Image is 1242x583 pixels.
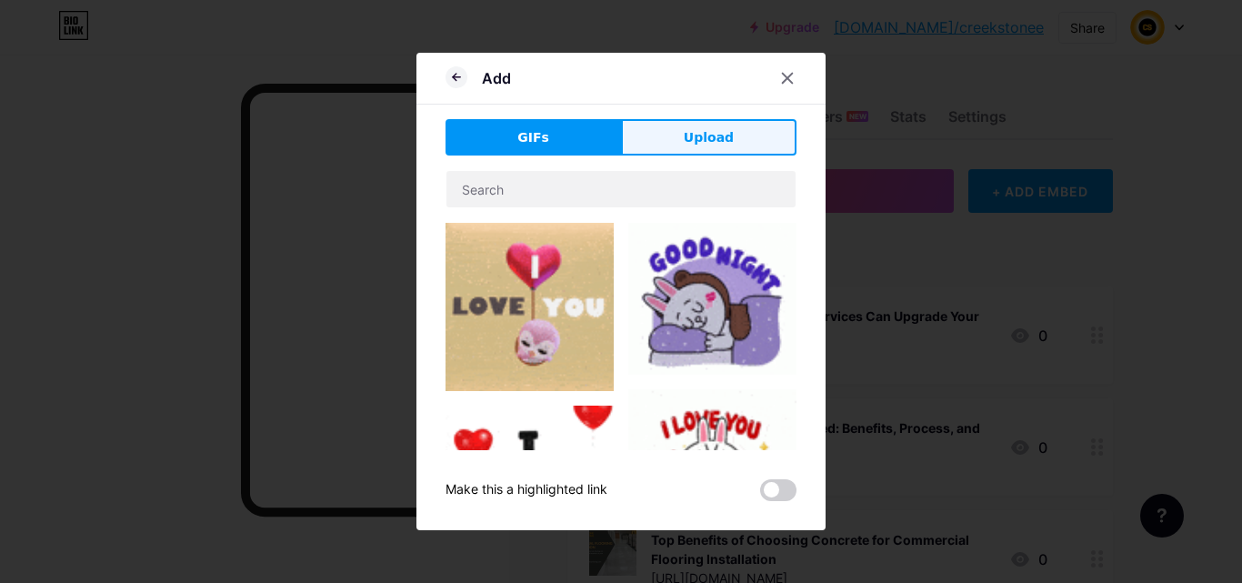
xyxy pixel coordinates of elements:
span: Upload [684,128,734,147]
img: Gihpy [628,223,796,375]
span: GIFs [517,128,549,147]
img: Gihpy [446,223,614,391]
div: Make this a highlighted link [446,479,607,501]
div: Add [482,67,511,89]
img: Gihpy [446,406,614,574]
img: Gihpy [628,389,796,534]
button: GIFs [446,119,621,156]
button: Upload [621,119,796,156]
input: Search [446,171,796,207]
